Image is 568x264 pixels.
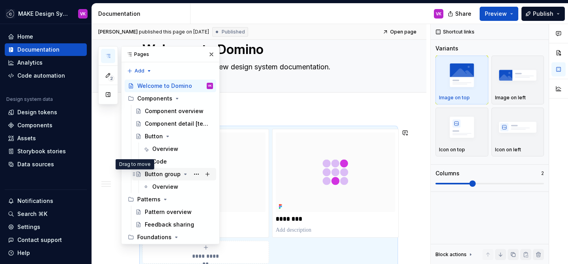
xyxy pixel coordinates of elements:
div: Components [17,121,52,129]
div: Search ⌘K [17,210,47,218]
div: Component overview [145,107,204,115]
button: Search ⌘K [5,208,87,220]
span: [PERSON_NAME] [98,29,138,35]
span: Open page [390,29,417,35]
a: Design tokens [132,244,216,256]
span: Share [455,10,471,18]
p: Icon on top [439,147,465,153]
div: Code [152,158,167,165]
img: f5634f2a-3c0d-4c0b-9dc3-3862a3e014c7.png [6,9,15,19]
span: Add [135,68,144,74]
a: Component detail [template] [132,117,216,130]
a: Feedback sharing [132,218,216,231]
span: Publish [533,10,553,18]
button: placeholderIcon on left [491,108,544,156]
div: Button [145,132,163,140]
div: Feedback sharing [145,221,194,229]
a: Code automation [5,69,87,82]
button: Contact support [5,234,87,246]
div: published this page on [DATE] [139,29,209,35]
div: Components [137,95,172,102]
div: VK [80,11,86,17]
div: Button group [145,170,181,178]
div: Drag to move [116,159,154,169]
img: placeholder [495,61,541,89]
div: Foundations [125,231,216,244]
div: Block actions [435,251,467,258]
a: Components [5,119,87,132]
div: Documentation [17,46,60,54]
div: Welcome to Domino [137,82,192,90]
a: Overview [140,143,216,155]
div: Variants [435,45,458,52]
div: Overview [152,145,178,153]
div: Block actions [435,249,474,260]
div: Foundations [137,233,172,241]
span: 2 [108,75,114,82]
div: Contact support [17,236,62,244]
p: Icon on left [495,147,521,153]
a: Assets [5,132,87,145]
img: placeholder [439,61,485,89]
button: Help [5,247,87,259]
p: Image on left [495,95,526,101]
span: Preview [485,10,507,18]
a: Pattern overview [132,206,216,218]
span: Published [222,29,245,35]
img: placeholder [495,113,541,141]
p: Image on top [439,95,470,101]
div: Analytics [17,59,43,67]
a: Documentation [5,43,87,56]
div: Overview [152,183,178,191]
a: Analytics [5,56,87,69]
div: Pages [121,46,219,62]
div: Columns [435,169,460,177]
a: Button group [132,168,216,180]
div: VK [208,82,212,90]
p: 2 [541,170,544,177]
div: Documentation [98,10,187,18]
textarea: Welcome to Domino [141,40,393,59]
div: Component detail [template] [145,120,210,128]
a: Overview [140,180,216,193]
a: Button [132,130,216,143]
div: VK [436,11,441,17]
a: Home [5,30,87,43]
a: Open page [380,26,420,37]
div: Help [17,249,30,257]
div: Storybook stories [17,147,66,155]
a: Welcome to DominoVK [125,80,216,92]
div: Patterns [137,195,161,203]
div: Assets [17,134,36,142]
img: placeholder [439,113,485,141]
div: Patterns [125,193,216,206]
a: Settings [5,221,87,233]
div: Components [125,92,216,105]
a: Code [140,155,216,168]
button: placeholderImage on top [435,56,488,104]
div: MAKE Design System [18,10,69,18]
a: Design tokens [5,106,87,119]
button: placeholderIcon on top [435,108,488,156]
button: Notifications [5,195,87,207]
div: Design system data [6,96,53,102]
a: Data sources [5,158,87,171]
a: Storybook stories [5,145,87,158]
img: cb1c078b-d91b-4e39-bff9-8e64c72b3b53.png [276,132,395,212]
div: Pattern overview [145,208,192,216]
div: Design tokens [17,108,57,116]
div: Code automation [17,72,65,80]
button: Publish [521,7,565,21]
div: Home [17,33,33,41]
div: Data sources [17,160,54,168]
div: Notifications [17,197,53,205]
a: Component overview [132,105,216,117]
div: Settings [17,223,40,231]
button: Add [125,65,154,76]
button: Preview [480,7,518,21]
textarea: You’ve landed in your new design system documentation. [141,61,393,73]
button: placeholderImage on left [491,56,544,104]
button: MAKE Design SystemVK [2,5,90,22]
button: Share [444,7,476,21]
